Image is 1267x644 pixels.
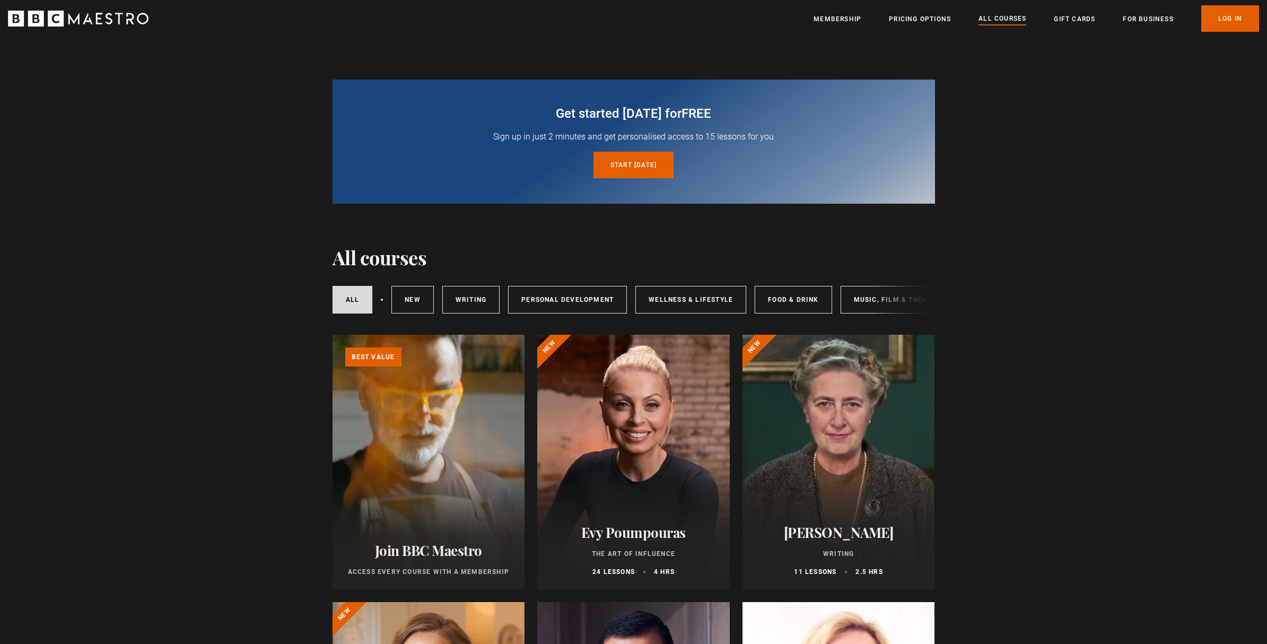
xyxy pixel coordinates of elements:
p: 11 lessons [794,567,836,577]
a: All [333,286,373,314]
svg: BBC Maestro [8,11,148,27]
a: [PERSON_NAME] Writing 11 lessons 2.5 hrs New [742,335,935,589]
a: Evy Poumpouras The Art of Influence 24 lessons 4 hrs New [537,335,730,589]
a: Start [DATE] [593,152,674,178]
a: Writing [442,286,500,314]
a: Music, Film & Theatre [841,286,954,314]
p: Writing [755,549,922,559]
a: Gift Cards [1054,14,1095,24]
a: Personal Development [508,286,627,314]
a: Pricing Options [889,14,951,24]
span: free [681,106,711,121]
p: 24 lessons [592,567,635,577]
h2: Get started [DATE] for [358,105,910,122]
p: The Art of Influence [550,549,717,559]
h2: [PERSON_NAME] [755,524,922,541]
a: Log In [1201,5,1259,32]
p: Best value [345,347,401,367]
a: Wellness & Lifestyle [635,286,746,314]
p: 4 hrs [654,567,675,577]
a: Membership [814,14,861,24]
a: Food & Drink [755,286,832,314]
p: Sign up in just 2 minutes and get personalised access to 15 lessons for you [358,130,910,143]
a: New [391,286,434,314]
p: 2.5 hrs [855,567,882,577]
nav: Primary [814,5,1259,32]
a: For business [1123,14,1173,24]
h1: All courses [333,246,427,268]
a: All Courses [978,13,1026,25]
h2: Evy Poumpouras [550,524,717,541]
